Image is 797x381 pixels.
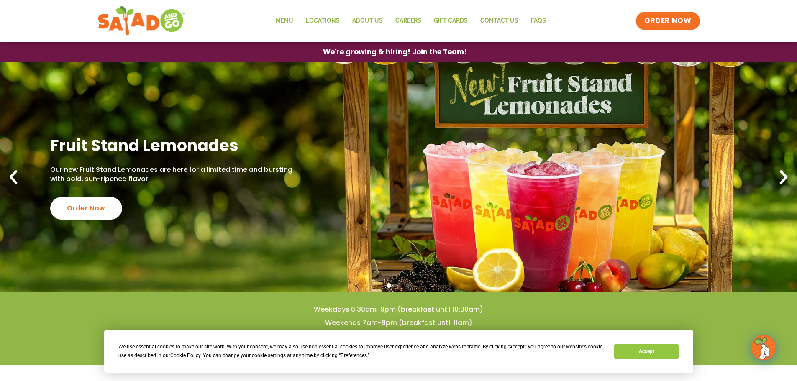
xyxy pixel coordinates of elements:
a: ORDER NOW [636,12,700,30]
span: Go to slide 3 [406,283,410,288]
a: Contact Us [474,11,525,31]
span: We're growing & hiring! Join the Team! [323,49,467,56]
a: FAQs [525,11,552,31]
span: Cookie Policy [170,353,200,358]
span: Go to slide 1 [387,283,391,288]
div: Cookie Consent Prompt [104,330,693,373]
div: We use essential cookies to make our site work. With your consent, we may also use non-essential ... [118,343,604,360]
a: GIFT CARDS [428,11,474,31]
a: We're growing & hiring! Join the Team! [310,42,479,62]
h4: Weekdays 6:30am-9pm (breakfast until 10:30am) [17,305,780,314]
a: Locations [300,11,346,31]
img: new-SAG-logo-768×292 [97,4,186,38]
span: Go to slide 2 [396,283,401,288]
div: Order Now [50,197,122,220]
a: Careers [389,11,428,31]
button: Accept [614,344,679,359]
span: ORDER NOW [644,16,691,26]
div: Previous slide [4,168,23,187]
a: Menu [269,11,300,31]
h4: Weekends 7am-9pm (breakfast until 11am) [17,318,780,327]
div: Next slide [774,168,793,187]
span: Preferences [341,353,367,358]
nav: Menu [269,11,552,31]
h2: Fruit Stand Lemonades [50,135,297,156]
a: About Us [346,11,389,31]
img: wpChatIcon [752,336,775,359]
p: Our new Fruit Stand Lemonades are here for a limited time and bursting with bold, sun-ripened fla... [50,165,297,184]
